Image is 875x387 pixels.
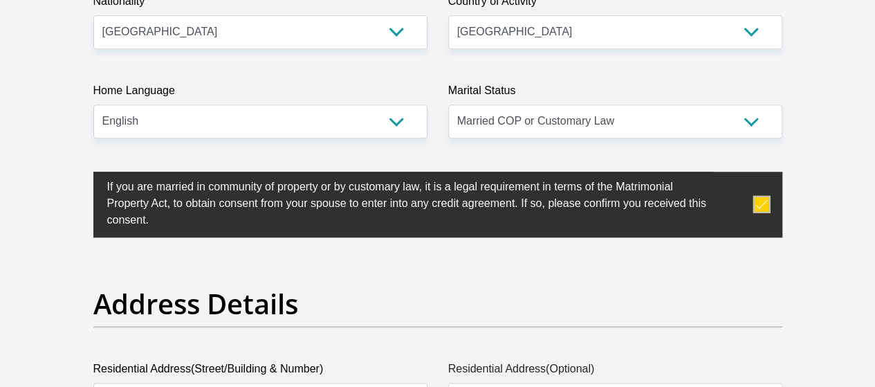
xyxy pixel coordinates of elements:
[448,82,782,105] label: Marital Status
[93,361,427,383] label: Residential Address(Street/Building & Number)
[448,361,782,383] label: Residential Address(Optional)
[93,287,782,321] h2: Address Details
[93,82,427,105] label: Home Language
[93,172,713,232] label: If you are married in community of property or by customary law, it is a legal requirement in ter...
